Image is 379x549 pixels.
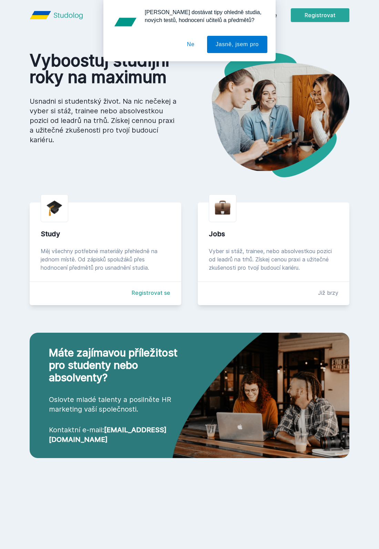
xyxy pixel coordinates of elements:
[41,229,170,239] div: Study
[132,289,170,297] a: Registrovat se
[49,426,166,444] a: [EMAIL_ADDRESS][DOMAIN_NAME]
[30,96,178,145] p: Usnadni si studentský život. Na nic nečekej a vyber si stáž, trainee nebo absolvestkou pozici od ...
[189,52,349,177] img: hero.png
[49,425,187,444] p: Kontaktní e-mail:
[318,289,338,297] div: Již brzy
[47,200,62,216] img: graduation-cap.png
[172,333,349,458] img: cta-hero.png
[209,229,338,239] div: Jobs
[30,52,178,85] h1: Vyboostuj studijní roky na maximum
[41,247,170,272] div: Měj všechny potřebné materiály přehledně na jednom místě. Od zápisků spolužáků přes hodnocení pře...
[49,346,187,384] h2: Máte zajímavou příležitost pro studenty nebo absolventy?
[209,247,338,272] div: Vyber si stáž, trainee, nebo absolvestkou pozici od leadrů na trhů. Získej cenou praxi a užitečné...
[215,199,231,216] img: briefcase.png
[139,8,267,24] div: [PERSON_NAME] dostávat tipy ohledně studia, nových testů, hodnocení učitelů a předmětů?
[112,8,139,36] img: notification icon
[178,36,203,53] button: Ne
[49,395,187,414] p: Oslovte mladé talenty a posilněte HR marketing vaší společnosti.
[207,36,267,53] button: Jasně, jsem pro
